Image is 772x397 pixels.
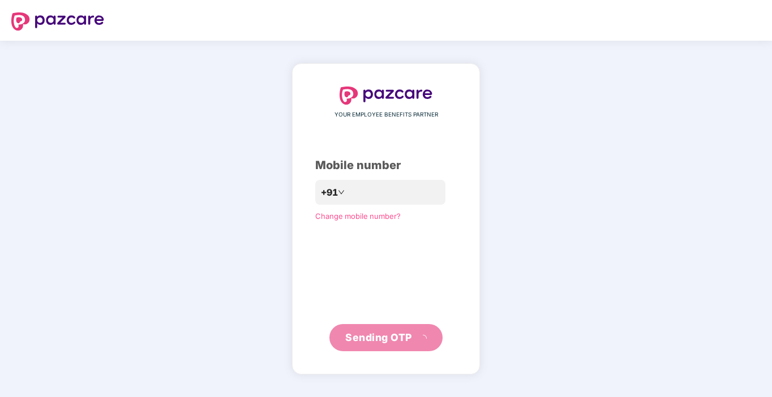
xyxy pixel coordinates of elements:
[315,157,457,174] div: Mobile number
[321,185,338,200] span: +91
[340,87,432,105] img: logo
[11,12,104,31] img: logo
[334,110,438,119] span: YOUR EMPLOYEE BENEFITS PARTNER
[315,212,401,221] a: Change mobile number?
[329,324,443,351] button: Sending OTPloading
[338,189,345,196] span: down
